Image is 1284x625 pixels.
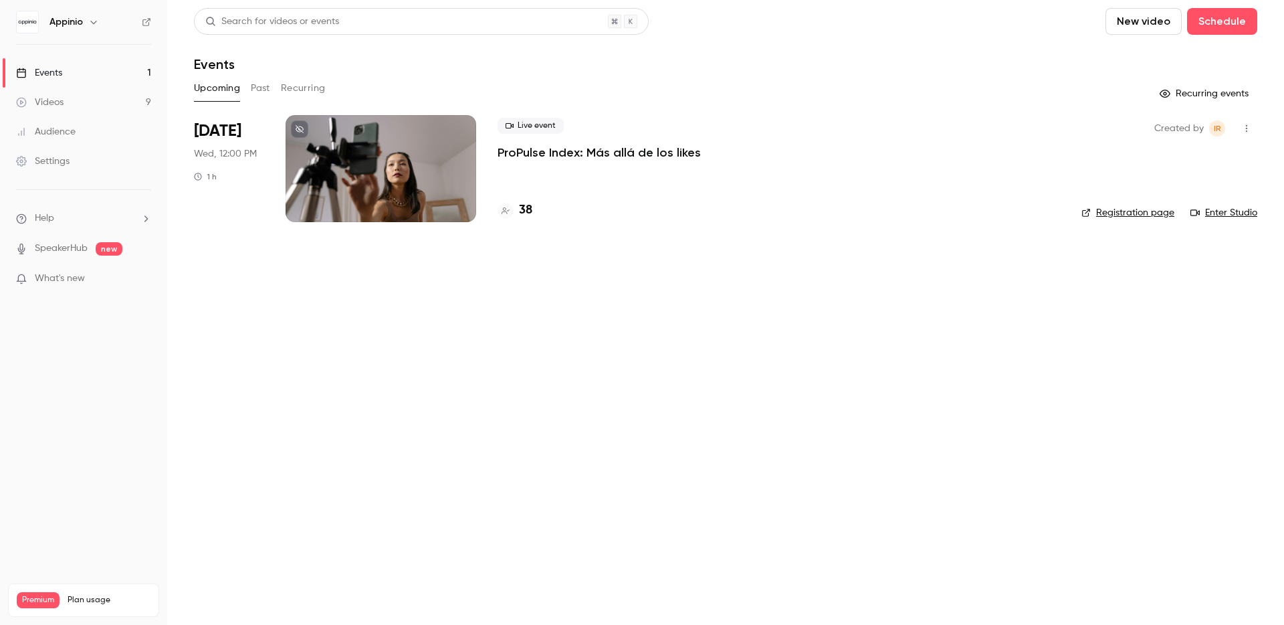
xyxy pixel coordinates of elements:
[519,201,532,219] h4: 38
[1209,120,1225,137] span: Isabella Rentería Berrospe
[17,11,38,33] img: Appinio
[49,15,83,29] h6: Appinio
[1081,206,1174,219] a: Registration page
[194,78,240,99] button: Upcoming
[251,78,270,99] button: Past
[1105,8,1182,35] button: New video
[1214,120,1221,137] span: IR
[68,595,150,606] span: Plan usage
[1154,83,1257,104] button: Recurring events
[498,201,532,219] a: 38
[16,125,76,139] div: Audience
[194,56,235,72] h1: Events
[16,96,64,109] div: Videos
[194,147,257,161] span: Wed, 12:00 PM
[96,242,122,256] span: new
[194,171,217,182] div: 1 h
[35,242,88,256] a: SpeakerHub
[1187,8,1257,35] button: Schedule
[498,118,564,134] span: Live event
[281,78,326,99] button: Recurring
[16,155,70,168] div: Settings
[16,66,62,80] div: Events
[194,120,241,142] span: [DATE]
[35,211,54,226] span: Help
[205,15,339,29] div: Search for videos or events
[35,272,85,286] span: What's new
[1190,206,1257,219] a: Enter Studio
[16,211,151,226] li: help-dropdown-opener
[194,115,264,222] div: Sep 17 Wed, 12:00 PM (Europe/Madrid)
[1154,120,1204,137] span: Created by
[17,592,60,608] span: Premium
[498,145,701,161] a: ProPulse Index: Más allá de los likes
